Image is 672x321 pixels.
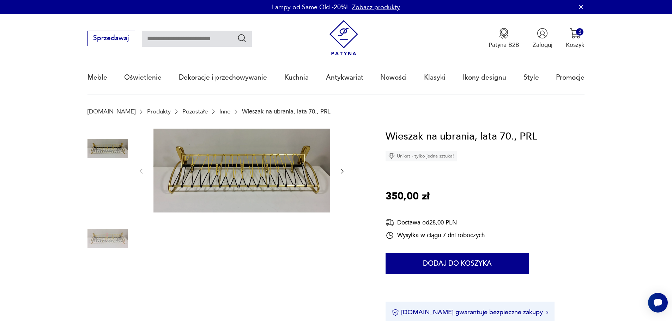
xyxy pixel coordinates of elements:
a: Dekoracje i przechowywanie [179,61,267,94]
a: Ikona medaluPatyna B2B [489,28,519,49]
div: Unikat - tylko jedna sztuka! [386,151,457,161]
img: Ikona diamentu [388,153,395,159]
a: Produkty [147,108,171,115]
button: 3Koszyk [566,28,585,49]
div: 3 [576,28,583,36]
button: Sprzedawaj [87,31,135,46]
img: Ikona strzałki w prawo [546,311,548,314]
p: Wieszak na ubrania, lata 70., PRL [242,108,331,115]
div: Dostawa od 28,00 PLN [386,218,485,227]
img: Ikonka użytkownika [537,28,548,39]
a: Inne [219,108,230,115]
img: Ikona dostawy [386,218,394,227]
img: Ikona koszyka [570,28,581,39]
h1: Wieszak na ubrania, lata 70., PRL [386,129,537,145]
a: Meble [87,61,107,94]
a: Kuchnia [284,61,309,94]
img: Zdjęcie produktu Wieszak na ubrania, lata 70., PRL [153,129,330,213]
button: [DOMAIN_NAME] gwarantuje bezpieczne zakupy [392,308,548,317]
a: Oświetlenie [124,61,162,94]
a: [DOMAIN_NAME] [87,108,135,115]
img: Zdjęcie produktu Wieszak na ubrania, lata 70., PRL [87,129,128,169]
p: Koszyk [566,41,585,49]
a: Ikony designu [463,61,506,94]
a: Antykwariat [326,61,363,94]
img: Ikona certyfikatu [392,309,399,316]
a: Promocje [556,61,585,94]
img: Ikona medalu [498,28,509,39]
a: Pozostałe [182,108,208,115]
img: Patyna - sklep z meblami i dekoracjami vintage [326,20,362,56]
a: Style [523,61,539,94]
p: Zaloguj [533,41,552,49]
p: 350,00 zł [386,189,429,205]
a: Klasyki [424,61,446,94]
a: Sprzedawaj [87,36,135,42]
button: Zaloguj [533,28,552,49]
button: Szukaj [237,33,247,43]
img: Zdjęcie produktu Wieszak na ubrania, lata 70., PRL [87,218,128,259]
p: Patyna B2B [489,41,519,49]
div: Wysyłka w ciągu 7 dni roboczych [386,231,485,240]
img: Zdjęcie produktu Wieszak na ubrania, lata 70., PRL [87,173,128,214]
a: Nowości [380,61,407,94]
button: Dodaj do koszyka [386,253,529,274]
p: Lampy od Same Old -20%! [272,3,348,12]
a: Zobacz produkty [352,3,400,12]
iframe: Smartsupp widget button [648,293,668,313]
button: Patyna B2B [489,28,519,49]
